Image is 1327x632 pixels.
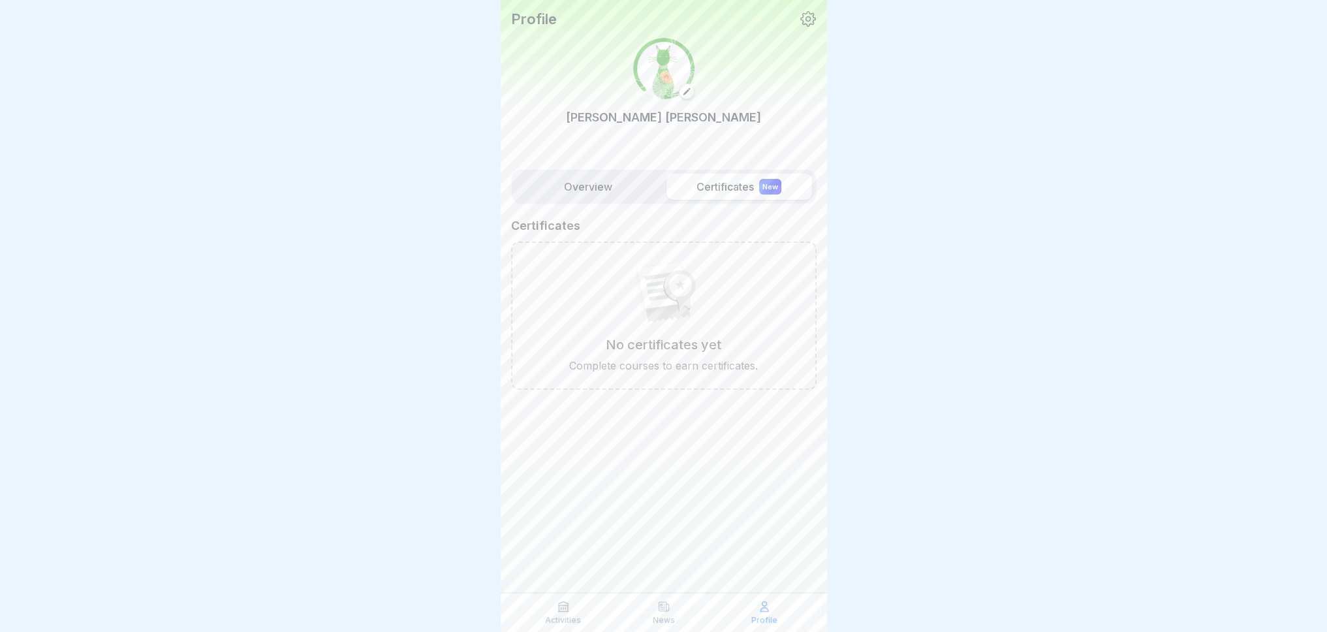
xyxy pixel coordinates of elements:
img: tzdbl8o4en92tfpxrhnetvbb.png [633,38,695,99]
p: Complete courses to earn certificates. [569,358,758,373]
label: Certificates [666,174,812,200]
p: News [653,616,675,625]
p: Profile [751,616,777,625]
label: Overview [516,174,661,200]
div: New [759,179,781,195]
p: Profile [511,10,557,27]
p: Activities [545,616,581,625]
p: Certificates [511,218,580,234]
p: No certificates yet [606,336,721,353]
p: [PERSON_NAME] [PERSON_NAME] [566,108,761,126]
